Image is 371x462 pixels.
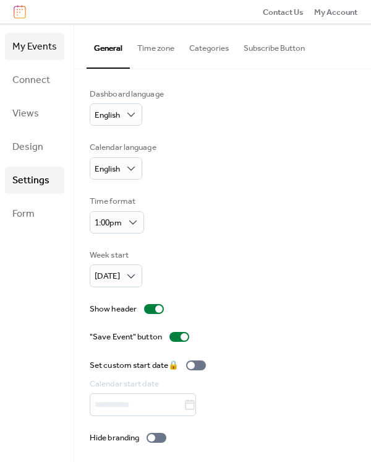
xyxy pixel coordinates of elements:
span: Connect [12,71,50,90]
span: Contact Us [263,6,304,19]
span: [DATE] [95,268,120,284]
span: English [95,161,120,177]
div: "Save Event" button [90,331,162,343]
div: Week start [90,249,140,261]
span: Design [12,137,43,157]
button: Categories [182,24,236,67]
div: Dashboard language [90,88,164,100]
a: My Account [314,6,357,18]
a: Design [5,133,64,160]
div: Show header [90,303,137,315]
img: logo [14,5,26,19]
span: My Account [314,6,357,19]
button: Subscribe Button [236,24,312,67]
span: Views [12,104,39,124]
span: My Events [12,37,57,57]
a: Contact Us [263,6,304,18]
a: Settings [5,167,64,194]
span: 1:00pm [95,215,122,231]
a: Views [5,100,64,127]
button: Time zone [130,24,182,67]
div: Time format [90,195,142,207]
a: Form [5,200,64,227]
span: Settings [12,171,49,191]
a: Connect [5,66,64,94]
span: Form [12,204,35,224]
a: My Events [5,33,64,60]
div: Calendar language [90,141,156,154]
span: English [95,107,120,123]
div: Hide branding [90,432,139,444]
button: General [87,24,130,68]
